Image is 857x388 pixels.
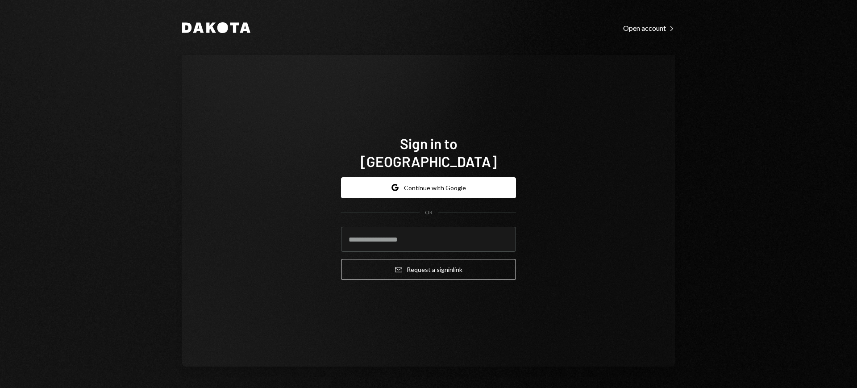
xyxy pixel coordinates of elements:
h1: Sign in to [GEOGRAPHIC_DATA] [341,134,516,170]
button: Request a signinlink [341,259,516,280]
div: Open account [623,24,675,33]
div: OR [425,209,433,217]
a: Open account [623,23,675,33]
button: Continue with Google [341,177,516,198]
